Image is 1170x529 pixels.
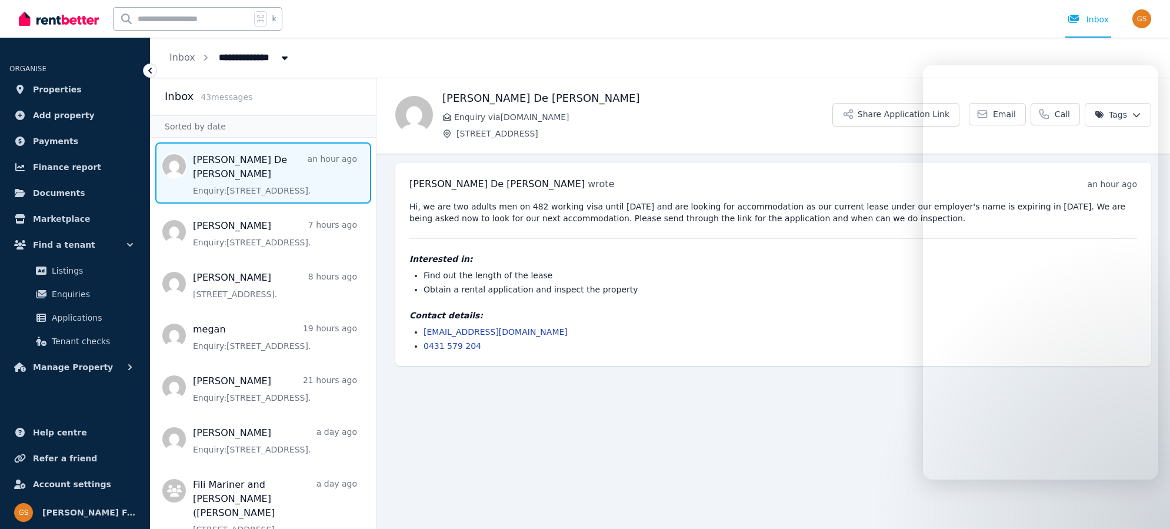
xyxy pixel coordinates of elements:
[33,238,95,252] span: Find a tenant
[9,181,141,205] a: Documents
[33,212,90,226] span: Marketplace
[33,134,78,148] span: Payments
[454,111,832,123] span: Enquiry via [DOMAIN_NAME]
[14,306,136,330] a: Applications
[151,38,309,78] nav: Breadcrumb
[442,90,832,107] h1: [PERSON_NAME] De [PERSON_NAME]
[33,451,97,465] span: Refer a friend
[456,128,832,139] span: [STREET_ADDRESS]
[52,334,131,348] span: Tenant checks
[409,253,1137,265] h4: Interested in:
[193,153,357,197] a: [PERSON_NAME] De [PERSON_NAME]an hour agoEnquiry:[STREET_ADDRESS].
[424,327,568,337] a: [EMAIL_ADDRESS][DOMAIN_NAME]
[169,52,195,63] a: Inbox
[14,282,136,306] a: Enquiries
[33,160,101,174] span: Finance report
[52,311,131,325] span: Applications
[923,65,1158,480] iframe: Intercom live chat
[588,178,614,189] span: wrote
[52,287,131,301] span: Enquiries
[33,186,85,200] span: Documents
[9,447,141,470] a: Refer a friend
[395,96,433,134] img: Marlon De La Roca
[9,233,141,257] button: Find a tenant
[1068,14,1109,25] div: Inbox
[9,355,141,379] button: Manage Property
[9,155,141,179] a: Finance report
[272,14,276,24] span: k
[9,207,141,231] a: Marketplace
[193,426,357,455] a: [PERSON_NAME]a day agoEnquiry:[STREET_ADDRESS].
[424,341,481,351] a: 0431 579 204
[201,92,252,102] span: 43 message s
[52,264,131,278] span: Listings
[151,115,376,138] div: Sorted by date
[1130,489,1158,517] iframe: Intercom live chat
[42,505,136,520] span: [PERSON_NAME] Family Super Pty Ltd ATF [PERSON_NAME] Family Super
[9,473,141,496] a: Account settings
[14,330,136,353] a: Tenant checks
[33,82,82,97] span: Properties
[409,310,1137,321] h4: Contact details:
[193,322,357,352] a: megan19 hours agoEnquiry:[STREET_ADDRESS].
[19,10,99,28] img: RentBetter
[9,129,141,153] a: Payments
[14,503,33,522] img: Stanyer Family Super Pty Ltd ATF Stanyer Family Super
[9,421,141,444] a: Help centre
[832,103,959,127] button: Share Application Link
[193,219,357,248] a: [PERSON_NAME]7 hours agoEnquiry:[STREET_ADDRESS].
[424,284,1137,295] li: Obtain a rental application and inspect the property
[193,374,357,404] a: [PERSON_NAME]21 hours agoEnquiry:[STREET_ADDRESS].
[1132,9,1151,28] img: Stanyer Family Super Pty Ltd ATF Stanyer Family Super
[409,201,1137,224] pre: Hi, we are two adults men on 482 working visa until [DATE] and are looking for accommodation as o...
[193,271,357,300] a: [PERSON_NAME]8 hours ago[STREET_ADDRESS].
[14,259,136,282] a: Listings
[9,104,141,127] a: Add property
[33,108,95,122] span: Add property
[33,477,111,491] span: Account settings
[409,178,585,189] span: [PERSON_NAME] De [PERSON_NAME]
[9,78,141,101] a: Properties
[9,65,46,73] span: ORGANISE
[424,270,1137,281] li: Find out the length of the lease
[33,425,87,440] span: Help centre
[33,360,113,374] span: Manage Property
[165,88,194,105] h2: Inbox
